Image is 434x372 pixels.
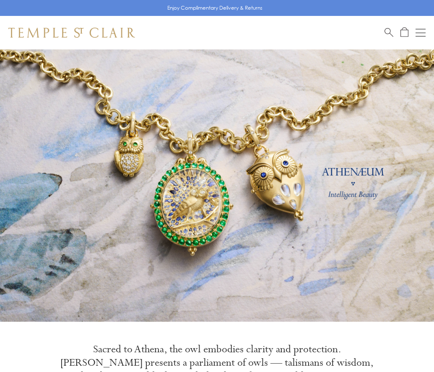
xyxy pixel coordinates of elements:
p: Enjoy Complimentary Delivery & Returns [167,4,262,12]
img: Temple St. Clair [8,28,135,38]
a: Search [385,27,393,38]
button: Open navigation [416,28,426,38]
a: Open Shopping Bag [400,27,408,38]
